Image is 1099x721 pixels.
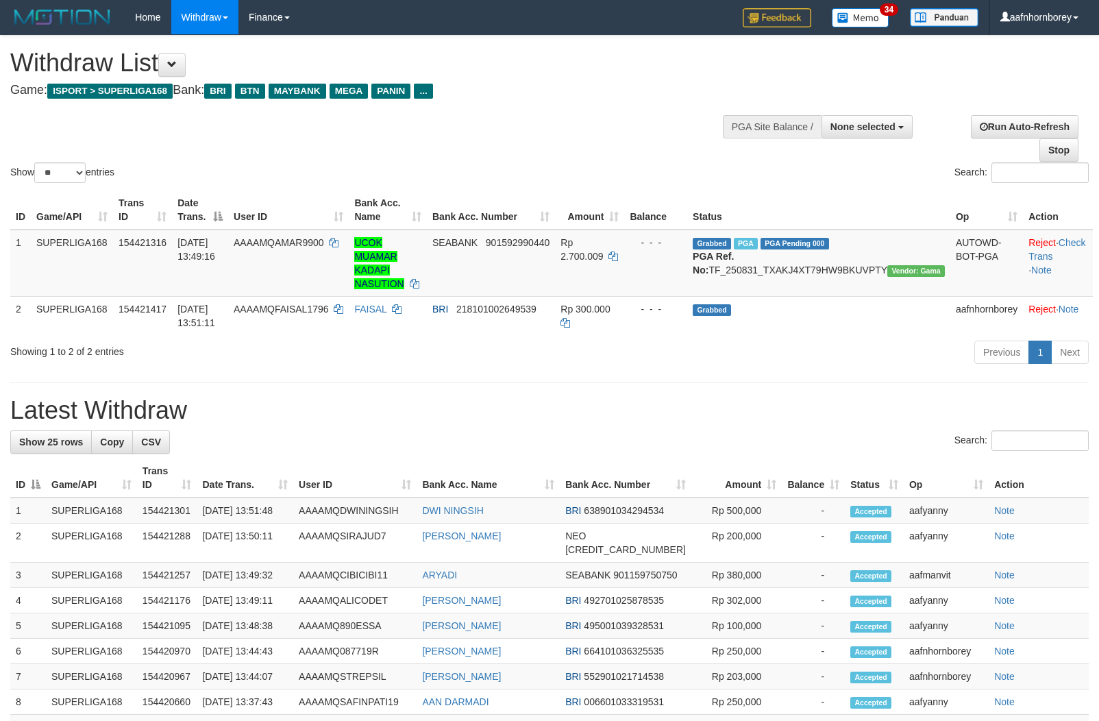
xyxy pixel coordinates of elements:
[486,237,549,248] span: Copy 901592990440 to clipboard
[565,620,581,631] span: BRI
[904,588,989,613] td: aafyanny
[10,339,447,358] div: Showing 1 to 2 of 2 entries
[422,530,501,541] a: [PERSON_NAME]
[1028,304,1056,315] a: Reject
[954,162,1089,183] label: Search:
[10,524,46,563] td: 2
[293,524,417,563] td: AAAAMQSIRAJUD7
[1023,230,1093,297] td: · ·
[1039,138,1078,162] a: Stop
[10,84,719,97] h4: Game: Bank:
[994,671,1015,682] a: Note
[584,671,664,682] span: Copy 552901021714538 to clipboard
[850,570,891,582] span: Accepted
[555,191,624,230] th: Amount: activate to sort column ascending
[782,524,845,563] td: -
[565,671,581,682] span: BRI
[994,505,1015,516] a: Note
[630,302,682,316] div: - - -
[904,498,989,524] td: aafyanny
[904,639,989,664] td: aafnhornborey
[46,459,137,498] th: Game/API: activate to sort column ascending
[693,238,731,249] span: Grabbed
[950,296,1023,335] td: aafnhornborey
[691,689,782,715] td: Rp 250,000
[10,689,46,715] td: 8
[10,588,46,613] td: 4
[10,162,114,183] label: Show entries
[691,613,782,639] td: Rp 100,000
[630,236,682,249] div: - - -
[422,696,489,707] a: AAN DARMADI
[1051,341,1089,364] a: Next
[427,191,555,230] th: Bank Acc. Number: activate to sort column ascending
[234,237,324,248] span: AAAAMQAMAR9900
[354,237,404,289] a: UCOK MUAMAR KADAPI NASUTION
[832,8,889,27] img: Button%20Memo.svg
[293,563,417,588] td: AAAAMQCIBICIBI11
[46,563,137,588] td: SUPERLIGA168
[691,524,782,563] td: Rp 200,000
[1028,341,1052,364] a: 1
[904,459,989,498] th: Op: activate to sort column ascending
[950,191,1023,230] th: Op: activate to sort column ascending
[691,664,782,689] td: Rp 203,000
[565,530,586,541] span: NEO
[414,84,432,99] span: ...
[624,191,687,230] th: Balance
[560,459,691,498] th: Bank Acc. Number: activate to sort column ascending
[994,646,1015,657] a: Note
[1059,304,1079,315] a: Note
[782,689,845,715] td: -
[10,230,31,297] td: 1
[761,238,829,249] span: PGA Pending
[172,191,228,230] th: Date Trans.: activate to sort column descending
[422,505,483,516] a: DWI NINGSIH
[46,498,137,524] td: SUPERLIGA168
[950,230,1023,297] td: AUTOWD-BOT-PGA
[850,697,891,709] span: Accepted
[850,596,891,607] span: Accepted
[137,524,197,563] td: 154421288
[693,251,734,276] b: PGA Ref. No:
[31,296,113,335] td: SUPERLIGA168
[432,304,448,315] span: BRI
[456,304,536,315] span: Copy 218101002649539 to clipboard
[422,620,501,631] a: [PERSON_NAME]
[565,505,581,516] span: BRI
[422,671,501,682] a: [PERSON_NAME]
[269,84,326,99] span: MAYBANK
[560,237,603,262] span: Rp 2.700.009
[31,191,113,230] th: Game/API: activate to sort column ascending
[197,613,293,639] td: [DATE] 13:48:38
[584,505,664,516] span: Copy 638901034294534 to clipboard
[994,696,1015,707] a: Note
[565,570,610,581] span: SEABANK
[46,664,137,689] td: SUPERLIGA168
[10,430,92,454] a: Show 25 rows
[904,524,989,563] td: aafyanny
[691,639,782,664] td: Rp 250,000
[46,613,137,639] td: SUPERLIGA168
[177,304,215,328] span: [DATE] 13:51:11
[137,664,197,689] td: 154420967
[880,3,898,16] span: 34
[354,304,386,315] a: FAISAL
[613,570,677,581] span: Copy 901159750750 to clipboard
[197,639,293,664] td: [DATE] 13:44:43
[10,498,46,524] td: 1
[422,595,501,606] a: [PERSON_NAME]
[989,459,1089,498] th: Action
[137,563,197,588] td: 154421257
[371,84,410,99] span: PANIN
[137,613,197,639] td: 154421095
[782,639,845,664] td: -
[565,595,581,606] span: BRI
[565,696,581,707] span: BRI
[850,506,891,517] span: Accepted
[991,430,1089,451] input: Search:
[197,563,293,588] td: [DATE] 13:49:32
[850,672,891,683] span: Accepted
[46,588,137,613] td: SUPERLIGA168
[584,646,664,657] span: Copy 664101036325535 to clipboard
